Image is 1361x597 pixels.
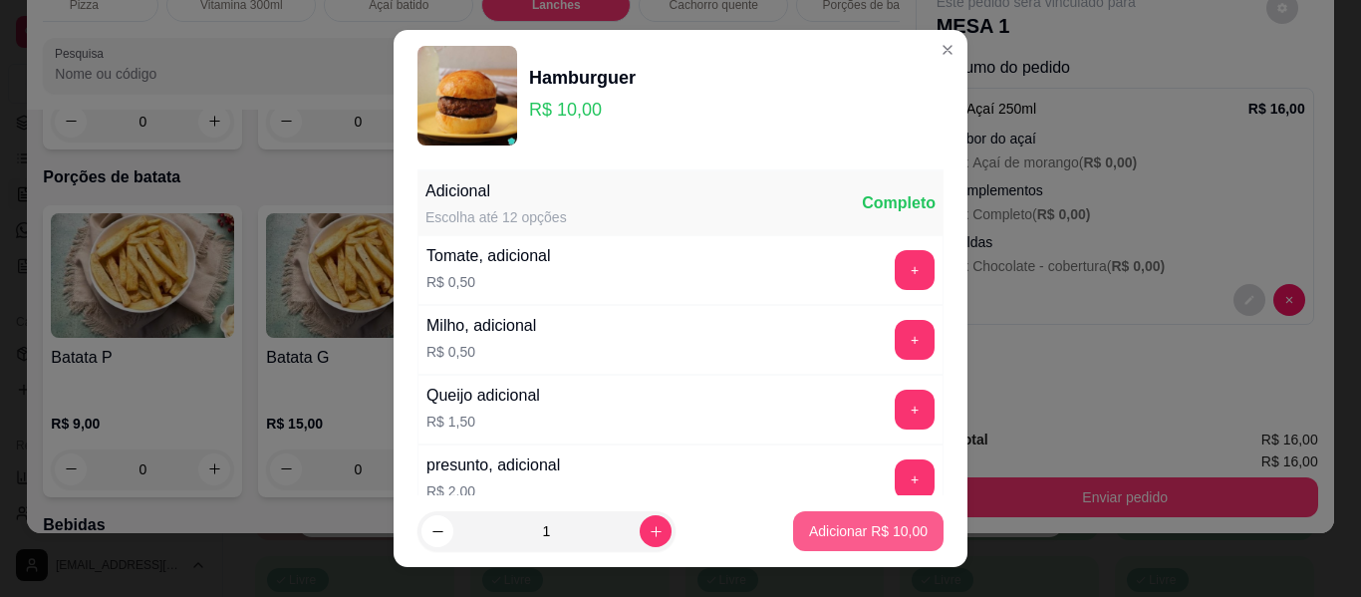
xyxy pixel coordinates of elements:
[426,481,560,501] p: R$ 2,00
[426,453,560,477] div: presunto, adicional
[809,521,928,541] p: Adicionar R$ 10,00
[529,96,636,124] p: R$ 10,00
[895,459,935,499] button: add
[421,515,453,547] button: decrease-product-quantity
[932,34,963,66] button: Close
[895,250,935,290] button: add
[417,46,517,146] img: product-image
[640,515,672,547] button: increase-product-quantity
[793,511,944,551] button: Adicionar R$ 10,00
[895,390,935,430] button: add
[425,179,567,203] div: Adicional
[426,314,536,338] div: Milho, adicional
[425,207,567,227] div: Escolha até 12 opções
[426,342,536,362] p: R$ 0,50
[529,64,636,92] div: Hamburguer
[426,412,540,432] p: R$ 1,50
[895,320,935,360] button: add
[426,244,551,268] div: Tomate, adicional
[862,191,936,215] div: Completo
[426,272,551,292] p: R$ 0,50
[426,384,540,408] div: Queijo adicional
